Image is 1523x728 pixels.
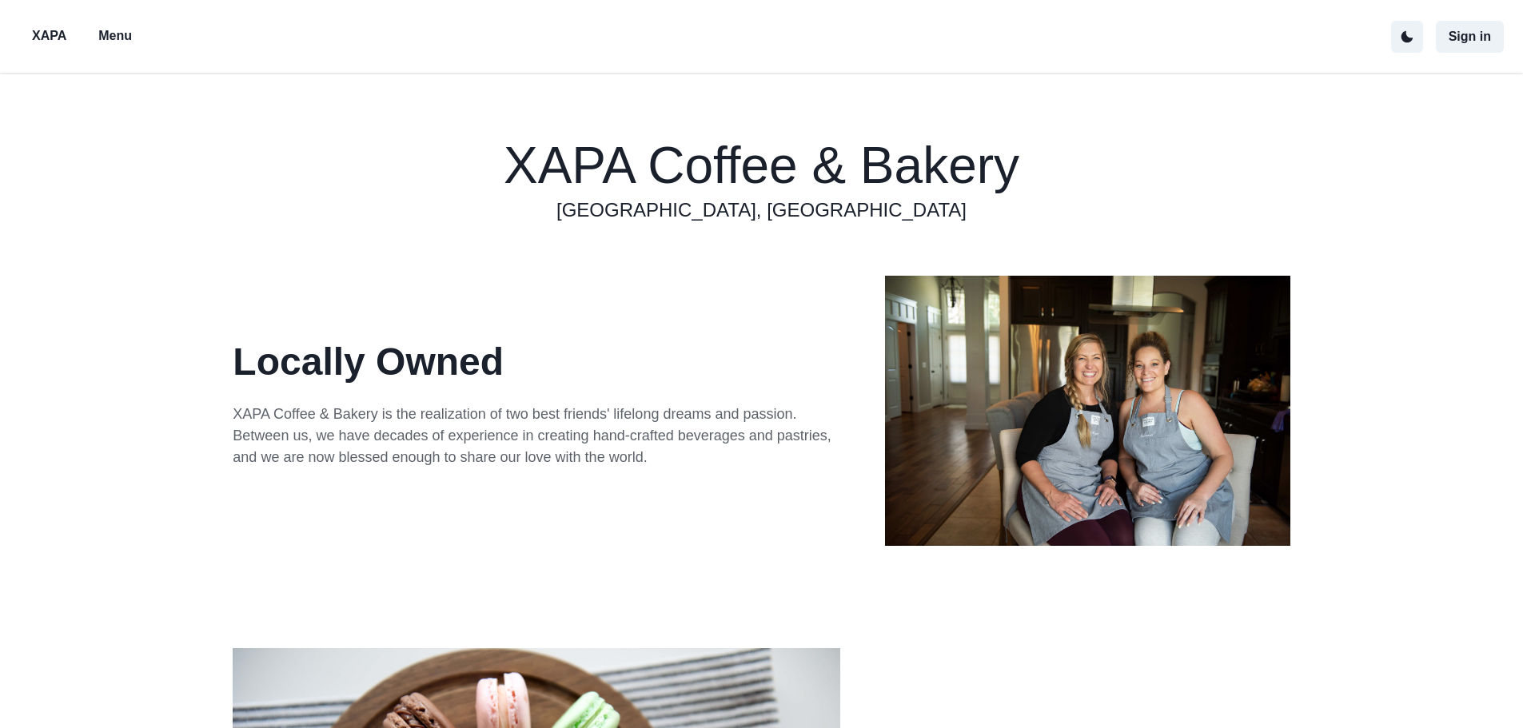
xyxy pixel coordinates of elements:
button: active dark theme mode [1391,21,1423,53]
a: [GEOGRAPHIC_DATA], [GEOGRAPHIC_DATA] [556,196,967,225]
h1: XAPA Coffee & Bakery [504,137,1019,196]
img: xapa owners [885,276,1290,546]
p: XAPA [32,26,66,46]
p: XAPA Coffee & Bakery is the realization of two best friends' lifelong dreams and passion. Between... [233,404,840,468]
p: Menu [98,26,132,46]
button: Sign in [1436,21,1504,53]
p: Locally Owned [233,333,840,391]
